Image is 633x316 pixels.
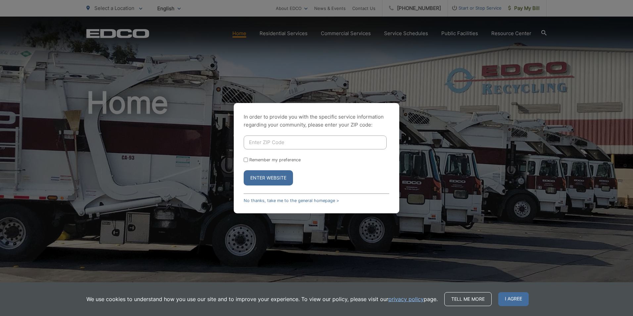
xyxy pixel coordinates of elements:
button: Enter Website [244,170,293,185]
label: Remember my preference [249,157,301,162]
p: We use cookies to understand how you use our site and to improve your experience. To view our pol... [86,295,438,303]
p: In order to provide you with the specific service information regarding your community, please en... [244,113,389,129]
span: I agree [498,292,529,306]
input: Enter ZIP Code [244,135,387,149]
a: Tell me more [444,292,492,306]
a: No thanks, take me to the general homepage > [244,198,339,203]
a: privacy policy [388,295,424,303]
